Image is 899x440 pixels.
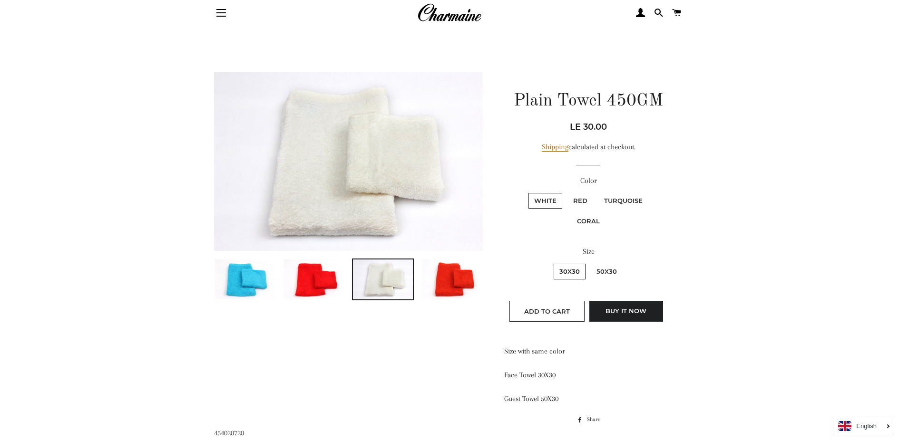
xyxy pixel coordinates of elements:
[570,122,607,132] span: LE 30.00
[504,345,673,357] p: Size with same color
[542,143,568,152] a: Shipping
[215,259,275,299] img: Load image into Gallery viewer, Plain Towel 450GM
[214,429,244,437] span: 454020720
[587,414,605,425] span: Share
[504,89,673,113] h1: Plain Towel 450GM
[422,259,482,299] img: Load image into Gallery viewer, Plain Towel 450GM
[598,193,648,209] label: Turquoise
[524,307,570,315] span: Add to Cart
[417,2,481,23] img: Charmaine Egypt
[509,301,585,322] button: Add to Cart
[567,193,593,209] label: Red
[838,421,889,431] a: English
[504,369,673,381] p: Face Towel 30X30
[504,175,673,187] label: Color
[353,259,413,299] img: Load image into Gallery viewer, Plain Towel 450GM
[504,141,673,153] div: calculated at checkout.
[504,246,673,258] label: Size
[571,213,606,229] label: Coral
[591,264,623,279] label: 50X30
[589,301,663,322] button: Buy it now
[856,423,877,429] i: English
[214,72,483,251] img: Plain Towel 450GM
[284,259,344,299] img: Load image into Gallery viewer, Plain Towel 450GM
[528,193,562,209] label: White
[554,264,586,279] label: 30X30
[504,393,673,405] p: Guest Towel 50X30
